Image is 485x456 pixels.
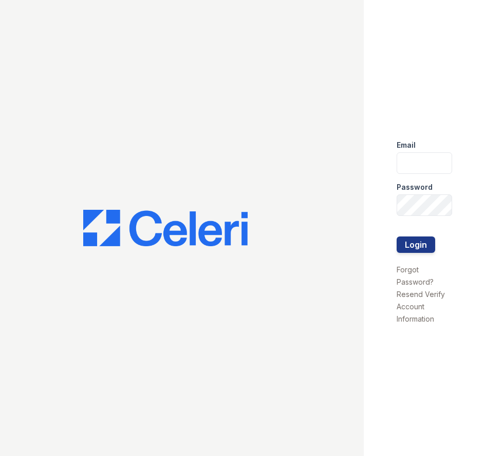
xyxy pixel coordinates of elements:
label: Email [397,140,416,150]
img: CE_Logo_Blue-a8612792a0a2168367f1c8372b55b34899dd931a85d93a1a3d3e32e68fde9ad4.png [83,210,248,247]
label: Password [397,182,433,192]
button: Login [397,236,435,253]
a: Resend Verify Account Information [397,290,445,323]
a: Forgot Password? [397,265,434,286]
